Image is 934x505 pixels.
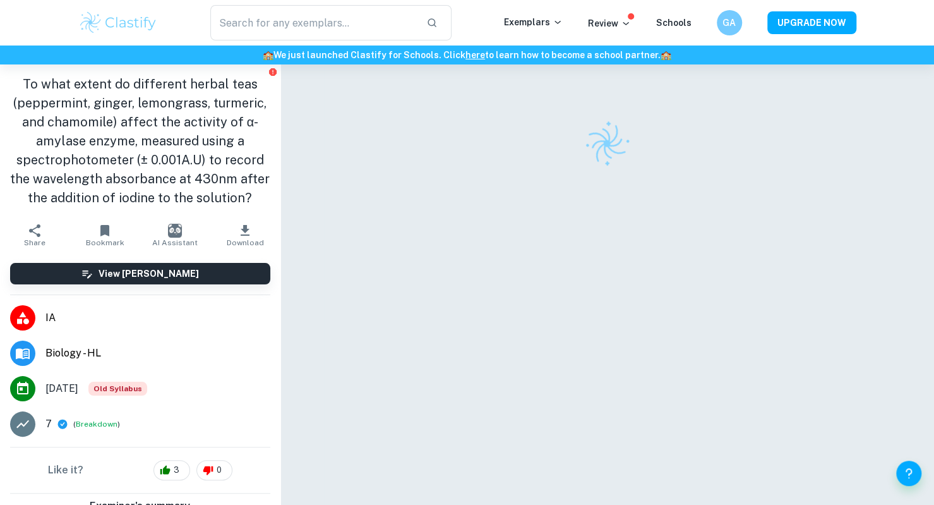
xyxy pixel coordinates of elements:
span: AI Assistant [152,238,198,247]
button: Help and Feedback [896,461,921,486]
img: Clastify logo [576,113,638,175]
span: 0 [210,464,229,477]
p: 7 [45,417,52,432]
h6: View [PERSON_NAME] [99,267,199,281]
span: 🏫 [263,50,273,60]
input: Search for any exemplars... [210,5,417,40]
img: Clastify logo [78,10,159,35]
span: Old Syllabus [88,382,147,396]
span: Share [24,238,45,247]
a: here [465,50,485,60]
button: GA [717,10,742,35]
p: Review [588,16,631,30]
div: Starting from the May 2025 session, the Biology IA requirements have changed. It's OK to refer to... [88,382,147,396]
a: Schools [656,18,692,28]
span: Bookmark [86,238,124,247]
span: [DATE] [45,381,78,396]
h6: Like it? [48,463,83,478]
span: 3 [167,464,186,477]
h6: We just launched Clastify for Schools. Click to learn how to become a school partner. [3,48,931,62]
button: View [PERSON_NAME] [10,263,270,284]
span: 🏫 [661,50,671,60]
span: IA [45,310,270,326]
span: Biology - HL [45,346,270,361]
button: Download [210,217,280,253]
h6: GA [722,16,736,30]
p: Exemplars [504,15,563,29]
span: Download [227,238,264,247]
img: AI Assistant [168,224,182,238]
span: ( ) [73,418,120,430]
button: AI Assistant [140,217,210,253]
button: Report issue [268,67,278,76]
button: Bookmark [70,217,140,253]
button: UPGRADE NOW [767,11,856,34]
h1: To what extent do different herbal teas (peppermint, ginger, lemongrass, turmeric, and chamomile)... [10,75,270,207]
button: Breakdown [76,418,117,430]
